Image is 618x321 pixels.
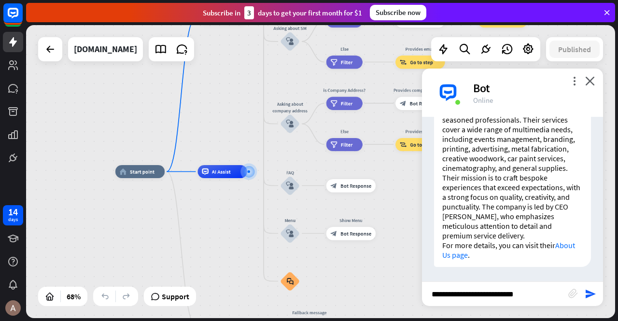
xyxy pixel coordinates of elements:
span: Filter [341,59,353,66]
i: block_user_input [286,229,294,237]
div: Bot [473,81,591,96]
div: Provides email [391,128,450,135]
button: Open LiveChat chat widget [8,4,37,33]
div: Else [321,45,367,52]
i: block_user_input [286,38,294,45]
i: block_faq [286,278,293,285]
button: Published [549,41,600,58]
i: close [585,76,595,85]
i: block_goto [400,141,407,148]
div: 68% [64,289,84,304]
i: filter [331,100,337,107]
i: filter [331,59,337,66]
div: days [8,216,18,223]
span: Bot Response [340,182,371,189]
div: Provides company address [391,87,450,94]
span: Go to step [410,59,433,66]
i: home_2 [120,168,126,175]
i: send [585,288,596,300]
i: filter [331,141,337,148]
div: Menu [270,217,310,223]
div: brosug2.netlify.app [74,37,137,61]
p: For more details, you can visit their . [442,240,583,260]
div: 3 [244,6,254,19]
div: 14 [8,208,18,216]
div: FAQ [270,169,310,176]
div: Asking about SM [270,25,310,32]
div: Asking about company address [270,101,310,114]
a: 14 days [3,205,23,225]
span: Start point [130,168,154,175]
i: more_vert [570,76,579,85]
span: Bot Response [409,100,440,107]
p: Their mission is to craft bespoke experiences that exceed expectations, with a strong focus on qu... [442,173,583,240]
p: They provide creative, precise, and efficient solutions to help organizations achieve their goals... [442,76,583,173]
div: Subscribe now [370,5,426,20]
div: is Company Address? [321,87,367,94]
i: block_attachment [568,289,578,298]
a: About Us page [442,240,575,260]
span: Filter [341,100,353,107]
i: block_user_input [286,120,294,127]
span: Go to step [410,141,433,148]
div: Else [321,128,367,135]
div: Show Menu [321,217,380,223]
i: block_bot_response [400,100,407,107]
i: block_user_input [286,181,294,189]
div: Subscribe in days to get your first month for $1 [203,6,362,19]
i: block_bot_response [331,182,337,189]
i: block_bot_response [331,230,337,237]
div: Fallback message [280,309,339,316]
i: block_goto [400,59,407,66]
span: Bot Response [340,230,371,237]
div: Online [473,96,591,105]
span: AI Assist [212,168,231,175]
span: Filter [341,141,353,148]
div: Provides email [391,45,450,52]
span: Support [162,289,189,304]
